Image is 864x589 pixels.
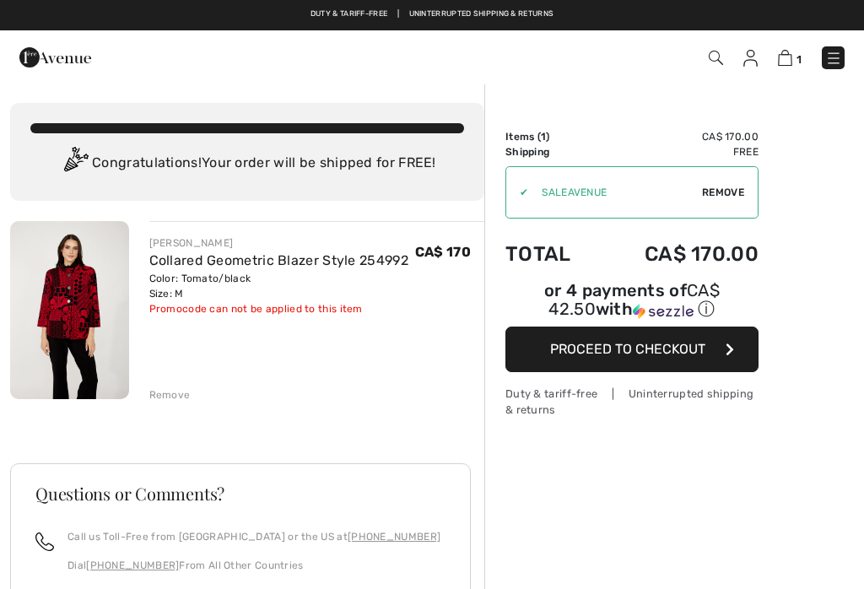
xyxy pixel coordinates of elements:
span: 1 [541,131,546,143]
div: Congratulations! Your order will be shipped for FREE! [30,147,464,181]
p: Call us Toll-Free from [GEOGRAPHIC_DATA] or the US at [67,529,440,544]
td: Shipping [505,144,597,159]
div: Color: Tomato/black Size: M [149,271,408,301]
td: Total [505,225,597,283]
div: Duty & tariff-free | Uninterrupted shipping & returns [505,386,759,418]
a: [PHONE_NUMBER] [348,531,440,543]
span: Proceed to Checkout [550,341,705,357]
button: Proceed to Checkout [505,327,759,372]
div: Remove [149,387,191,403]
img: My Info [743,50,758,67]
img: Collared Geometric Blazer Style 254992 [10,221,129,399]
h3: Questions or Comments? [35,485,445,502]
img: Menu [825,50,842,67]
img: Search [709,51,723,65]
td: CA$ 170.00 [597,225,759,283]
img: call [35,532,54,551]
span: 1 [796,53,802,66]
td: CA$ 170.00 [597,129,759,144]
img: Congratulation2.svg [58,147,92,181]
a: [PHONE_NUMBER] [86,559,179,571]
div: ✔ [506,185,528,200]
img: 1ère Avenue [19,41,91,74]
a: 1 [778,47,802,68]
a: 1ère Avenue [19,48,91,64]
span: Remove [702,185,744,200]
p: Dial From All Other Countries [67,558,440,573]
input: Promo code [528,167,702,218]
div: or 4 payments ofCA$ 42.50withSezzle Click to learn more about Sezzle [505,283,759,327]
span: CA$ 42.50 [548,280,720,319]
div: [PERSON_NAME] [149,235,408,251]
div: or 4 payments of with [505,283,759,321]
td: Items ( ) [505,129,597,144]
img: Sezzle [633,304,694,319]
img: Shopping Bag [778,50,792,66]
a: Collared Geometric Blazer Style 254992 [149,252,408,268]
span: CA$ 170 [415,244,471,260]
div: Promocode can not be applied to this item [149,301,408,316]
td: Free [597,144,759,159]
